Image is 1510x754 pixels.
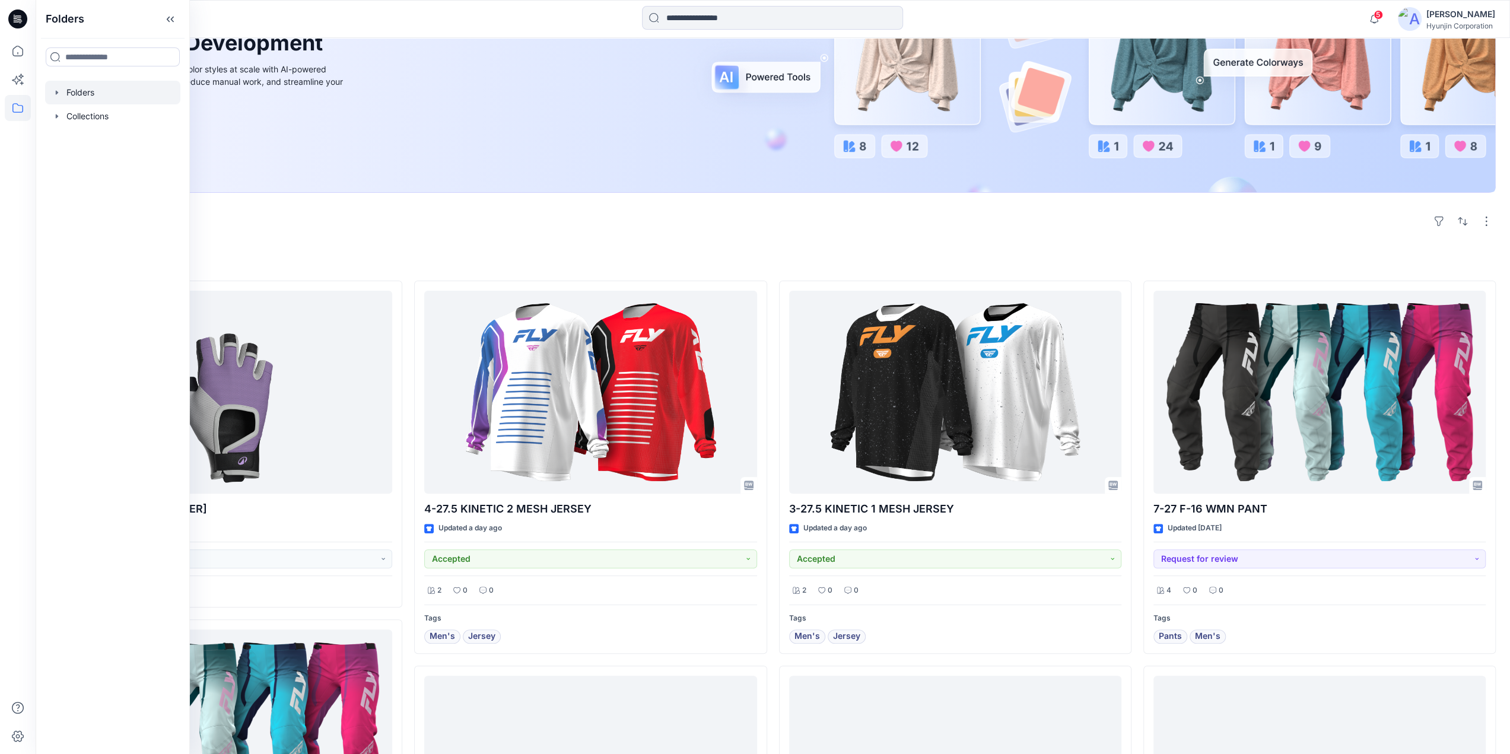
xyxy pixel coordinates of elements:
p: Tags [424,612,756,625]
p: 7-27 F-16 WMN PANT [1153,501,1486,517]
p: 2 [802,584,806,597]
a: FITNESS 900-008-1 [60,291,392,494]
p: FITNESS [PHONE_NUMBER] [60,501,392,517]
span: 5 [1374,10,1383,20]
p: Updated a day ago [438,522,502,535]
p: Updated a day ago [803,522,867,535]
a: 4-27.5 KINETIC 2 MESH JERSEY [424,291,756,494]
p: 0 [854,584,859,597]
span: Jersey [468,629,495,644]
p: 0 [489,584,494,597]
p: 4 [1166,584,1171,597]
p: 3-27.5 KINETIC 1 MESH JERSEY [789,501,1121,517]
span: Jersey [833,629,860,644]
div: [PERSON_NAME] [1426,7,1495,21]
a: Discover more [79,114,346,138]
a: 7-27 F-16 WMN PANT [1153,291,1486,494]
span: Men's [794,629,820,644]
p: 0 [1219,584,1223,597]
p: 2 [437,584,441,597]
img: avatar [1398,7,1422,31]
a: 3-27.5 KINETIC 1 MESH JERSEY [789,291,1121,494]
div: Hyunjin Corporation [1426,21,1495,30]
p: 0 [828,584,832,597]
span: Pants [1159,629,1182,644]
p: 4-27.5 KINETIC 2 MESH JERSEY [424,501,756,517]
span: Men's [1195,629,1220,644]
p: 0 [463,584,468,597]
p: Tags [1153,612,1486,625]
p: Updated [DATE] [1168,522,1222,535]
p: Tags [789,612,1121,625]
h4: Styles [50,254,1496,269]
p: 0 [1193,584,1197,597]
span: Men's [430,629,455,644]
div: Explore ideas faster and recolor styles at scale with AI-powered tools that boost creativity, red... [79,63,346,100]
